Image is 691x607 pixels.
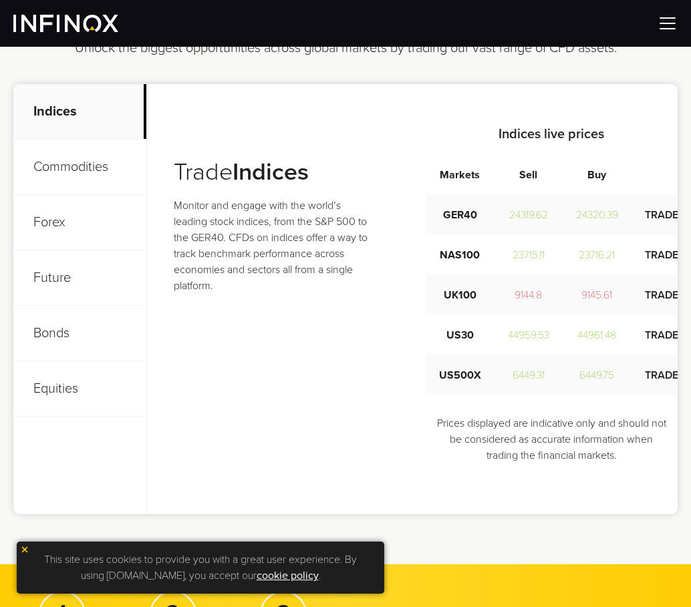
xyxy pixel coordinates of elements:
[426,275,495,315] td: UK100
[495,195,563,235] td: 24319.62
[426,355,495,395] td: US500X
[495,155,563,195] th: Sell
[233,158,309,186] strong: Indices
[426,315,495,355] td: US30
[495,235,563,275] td: 23715.11
[174,198,376,294] p: Monitor and engage with the world’s leading stock indices, from the S&P 500 to the GER40. CFDs on...
[13,140,146,195] p: Commodities
[563,275,632,315] td: 9145.61
[499,126,604,142] strong: Indices live prices
[257,569,319,582] a: cookie policy
[495,315,563,355] td: 44959.53
[426,155,495,195] th: Markets
[563,355,632,395] td: 6449.75
[426,235,495,275] td: NAS100
[563,315,632,355] td: 44961.48
[495,355,563,395] td: 6449.31
[37,39,655,57] p: Unlock the biggest opportunities across global markets by trading our vast range of CFD assets.
[426,195,495,235] td: GER40
[13,306,146,361] p: Bonds
[563,195,632,235] td: 24320.39
[13,195,146,250] p: Forex
[13,361,146,417] p: Equities
[563,235,632,275] td: 23716.21
[495,275,563,315] td: 9144.8
[13,250,146,306] p: Future
[23,548,378,587] p: This site uses cookies to provide you with a great user experience. By using [DOMAIN_NAME], you a...
[563,155,632,195] th: Buy
[426,415,678,463] p: Prices displayed are indicative only and should not be considered as accurate information when tr...
[20,545,29,554] img: yellow close icon
[174,158,376,187] h3: Trade
[13,84,146,140] p: Indices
